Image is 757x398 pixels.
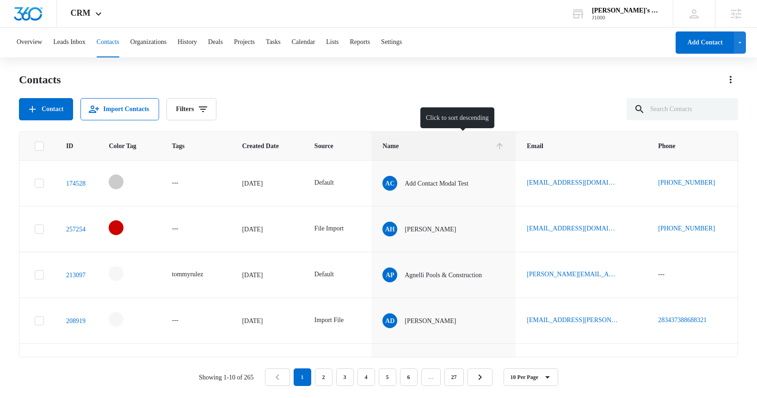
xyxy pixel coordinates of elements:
span: AH [382,222,397,236]
button: Contacts [97,28,119,57]
a: Navigate to contact details page for Aedin Harris [66,226,86,233]
span: Source [314,141,347,151]
div: File Import [314,224,344,233]
a: Page 3 [336,368,354,386]
button: Deals [208,28,223,57]
span: Email [527,141,622,151]
div: Email - martha.agnellipools@gmail.com - Select to Edit Field [527,269,636,280]
span: Name [382,141,491,151]
div: Import File [314,315,344,325]
div: --- [172,315,178,326]
div: Tags - - Select to Edit Field [172,178,195,189]
div: Phone - (345) 213-4678 - Select to Edit Field [658,178,732,189]
div: account name [592,7,659,14]
div: [DATE] [242,270,292,280]
div: tommyrulez [172,269,203,279]
a: Page 27 [444,368,464,386]
a: [PHONE_NUMBER] [658,178,715,187]
div: Click to sort descending [420,107,494,128]
p: Agnelli Pools & Construction [405,270,482,280]
div: Default [314,269,334,279]
div: Phone - - Select to Edit Field [658,269,681,280]
div: Source - Default - Select to Edit Field [314,269,351,280]
div: - - Select to Edit Field [109,266,140,281]
button: 10 Per Page [504,368,558,386]
a: Next Page [468,368,492,386]
span: Phone [658,141,718,151]
p: Showing 1-10 of 265 [199,373,254,382]
button: Actions [723,72,738,87]
button: Add Contact [676,31,734,54]
p: [PERSON_NAME] [405,224,456,234]
button: Calendar [292,28,315,57]
button: Import Contacts [80,98,159,120]
span: Tags [172,141,207,151]
span: ID [66,141,74,151]
button: Settings [381,28,402,57]
div: --- [172,224,178,235]
div: [DATE] [242,316,292,326]
div: Source - Import File - Select to Edit Field [314,315,360,326]
div: Name - Aedin Harris - Select to Edit Field [382,222,473,236]
a: Page 5 [379,368,396,386]
div: Name - Add Contact Modal Test - Select to Edit Field [382,176,485,191]
div: - - Select to Edit Field [109,174,140,189]
p: Add Contact Modal Test [405,179,468,188]
div: Email - contactest1@mail.com - Select to Edit Field [527,178,636,189]
div: Phone - 283437388688321 - Select to Edit Field [658,315,723,326]
div: Source - Default - Select to Edit Field [314,178,351,189]
button: Tasks [266,28,281,57]
div: Tags - - Select to Edit Field [172,315,195,326]
div: --- [658,269,665,280]
a: Page 4 [357,368,375,386]
button: Organizations [130,28,166,57]
button: Filters [166,98,217,120]
span: Color Tag [109,141,136,151]
a: Navigate to contact details page for Agnelli Pools & Construction [66,272,86,279]
a: Page 2 [315,368,332,386]
div: Tags - tommyrulez - Select to Edit Field [172,269,220,280]
input: Search Contacts [627,98,738,120]
div: Name - Agnelli Pools & Construction - Select to Edit Field [382,267,499,282]
div: [DATE] [242,179,292,188]
button: Overview [17,28,42,57]
div: Source - File Import - Select to Edit Field [314,224,360,235]
a: Navigate to contact details page for Aimee Downs [66,317,86,324]
p: [PERSON_NAME] [405,316,456,326]
nav: Pagination [265,368,492,386]
div: Tags - - Select to Edit Field [172,224,195,235]
span: AD [382,313,397,328]
div: [DATE] [242,224,292,234]
div: --- [172,178,178,189]
a: [EMAIL_ADDRESS][DOMAIN_NAME] [527,224,619,233]
div: Email - harris_97036@madwire.com - Select to Edit Field [527,224,636,235]
div: Phone - (681) 588-6372 - Select to Edit Field [658,224,732,235]
a: [EMAIL_ADDRESS][PERSON_NAME][DOMAIN_NAME] [527,315,619,325]
div: - - Select to Edit Field [109,220,140,235]
div: account id [592,14,659,21]
em: 1 [294,368,311,386]
span: Created Date [242,141,278,151]
button: Lists [326,28,338,57]
span: AP [382,267,397,282]
button: Add Contact [19,98,73,120]
a: [PERSON_NAME][EMAIL_ADDRESS][DOMAIN_NAME] [527,269,619,279]
div: Name - Aimee Downs - Select to Edit Field [382,313,473,328]
button: Projects [234,28,255,57]
h1: Contacts [19,73,61,87]
a: [PHONE_NUMBER] [658,224,715,233]
div: Default [314,178,334,187]
span: CRM [71,8,91,18]
a: Navigate to contact details page for Add Contact Modal Test [66,180,86,187]
button: History [178,28,197,57]
button: Reports [350,28,370,57]
span: AC [382,176,397,191]
button: Leads Inbox [53,28,86,57]
a: Page 6 [400,368,418,386]
div: - - Select to Edit Field [109,312,140,327]
a: [EMAIL_ADDRESS][DOMAIN_NAME] [527,178,619,187]
a: 283437388688321 [658,315,707,325]
div: Email - louis27@gilbert.com - Select to Edit Field [527,315,636,326]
